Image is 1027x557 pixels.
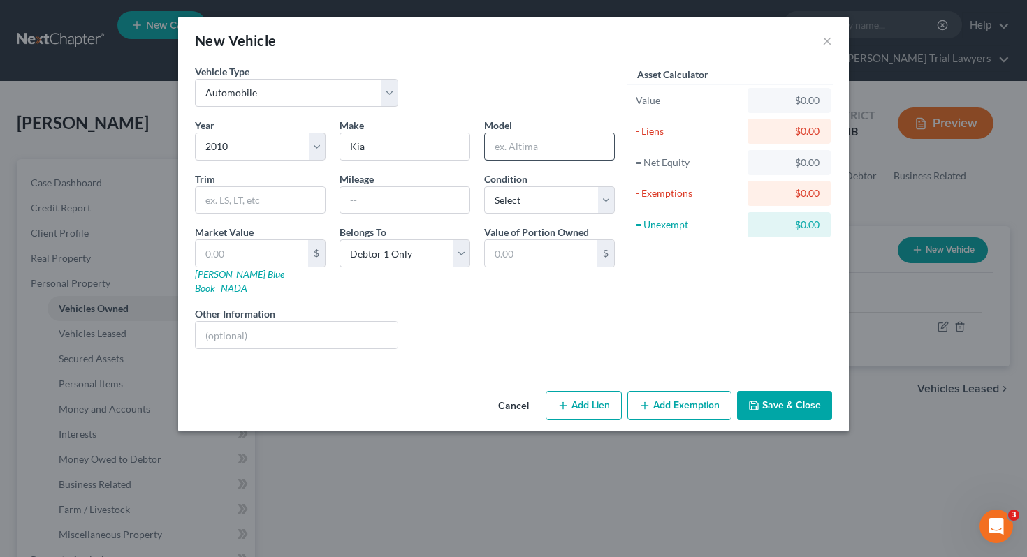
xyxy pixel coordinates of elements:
[195,306,275,321] label: Other Information
[340,226,386,238] span: Belongs To
[195,225,254,239] label: Market Value
[196,240,308,267] input: 0.00
[737,391,832,420] button: Save & Close
[195,172,215,186] label: Trim
[340,187,469,214] input: --
[546,391,622,420] button: Add Lien
[485,133,614,160] input: ex. Altima
[484,225,589,239] label: Value of Portion Owned
[1008,510,1019,521] span: 3
[221,282,247,294] a: NADA
[636,94,741,107] div: Value
[759,218,820,232] div: $0.00
[759,156,820,170] div: $0.00
[196,187,325,214] input: ex. LS, LT, etc
[484,172,527,186] label: Condition
[195,268,284,294] a: [PERSON_NAME] Blue Book
[637,67,708,82] label: Asset Calculator
[487,392,540,420] button: Cancel
[822,32,832,49] button: ×
[340,119,364,131] span: Make
[979,510,1013,543] iframe: Intercom live chat
[340,133,469,160] input: ex. Nissan
[195,31,276,50] div: New Vehicle
[759,94,820,107] div: $0.00
[196,322,398,348] input: (optional)
[636,186,741,200] div: - Exemptions
[636,124,741,138] div: - Liens
[195,118,214,133] label: Year
[636,156,741,170] div: = Net Equity
[195,64,249,79] label: Vehicle Type
[484,118,512,133] label: Model
[627,391,731,420] button: Add Exemption
[759,124,820,138] div: $0.00
[308,240,325,267] div: $
[597,240,614,267] div: $
[636,218,741,232] div: = Unexempt
[485,240,597,267] input: 0.00
[759,186,820,200] div: $0.00
[340,172,374,186] label: Mileage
